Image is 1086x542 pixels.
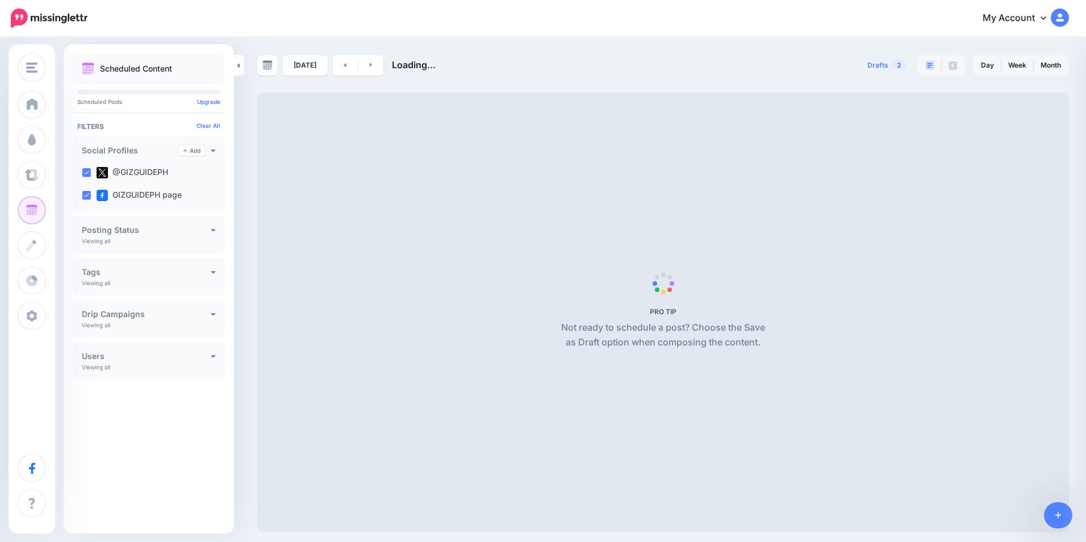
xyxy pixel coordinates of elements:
p: Viewing all [82,364,110,370]
h4: Filters [77,122,220,131]
p: Viewing all [82,237,110,244]
img: paragraph-boxed.png [925,61,934,70]
a: Month [1034,56,1068,74]
h4: Posting Status [82,226,211,234]
img: facebook-square.png [97,190,108,201]
img: calendar-grey-darker.png [262,60,273,70]
a: Week [1001,56,1033,74]
h5: PRO TIP [557,307,770,316]
img: Missinglettr [11,9,87,28]
a: Day [974,56,1001,74]
a: Upgrade [197,98,220,105]
a: Add [179,145,205,156]
a: My Account [971,5,1069,32]
img: menu.png [26,62,37,73]
img: twitter-square.png [97,167,108,178]
h4: Users [82,352,211,360]
h4: Drip Campaigns [82,310,211,318]
h4: Tags [82,268,211,276]
img: calendar.png [82,62,94,75]
span: Drafts [867,62,888,69]
h4: Social Profiles [82,147,179,155]
p: Viewing all [82,322,110,328]
a: [DATE] [282,55,328,76]
span: 2 [891,60,907,70]
img: facebook-grey-square.png [949,61,957,70]
a: Drafts2 [861,55,914,76]
p: Scheduled Posts [77,99,220,105]
p: Not ready to schedule a post? Choose the Save as Draft option when composing the content. [557,320,770,350]
label: GIZGUIDEPH page [97,190,182,201]
span: Loading... [392,59,436,70]
label: @GIZGUIDEPH [97,167,168,178]
p: Scheduled Content [100,65,172,73]
p: Viewing all [82,280,110,286]
a: Clear All [197,122,220,129]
